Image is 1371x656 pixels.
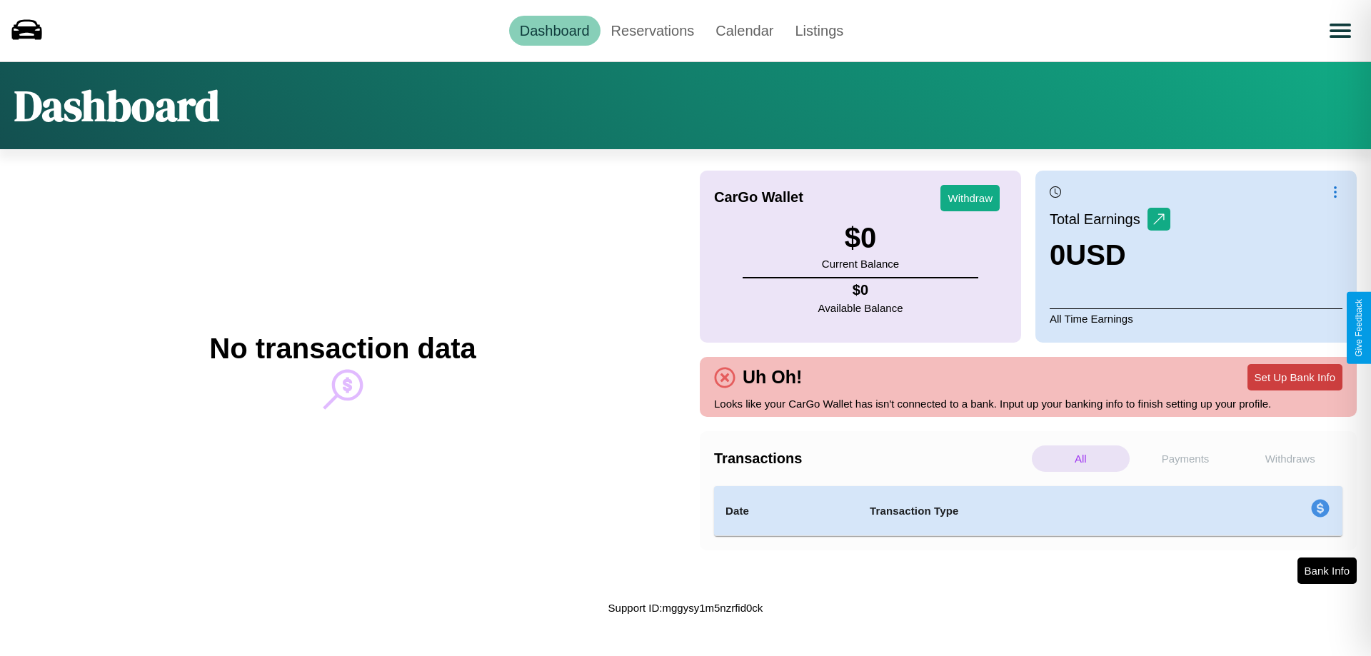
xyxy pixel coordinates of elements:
table: simple table [714,486,1342,536]
h4: Transaction Type [870,503,1194,520]
a: Reservations [601,16,705,46]
h3: 0 USD [1050,239,1170,271]
a: Dashboard [509,16,601,46]
p: Looks like your CarGo Wallet has isn't connected to a bank. Input up your banking info to finish ... [714,394,1342,413]
h2: No transaction data [209,333,476,365]
h4: Transactions [714,450,1028,467]
p: Total Earnings [1050,206,1147,232]
p: Withdraws [1241,445,1339,472]
button: Open menu [1320,11,1360,51]
h4: Date [725,503,847,520]
p: Payments [1137,445,1235,472]
p: All Time Earnings [1050,308,1342,328]
h4: CarGo Wallet [714,189,803,206]
p: Available Balance [818,298,903,318]
p: All [1032,445,1130,472]
a: Calendar [705,16,784,46]
p: Current Balance [822,254,899,273]
h3: $ 0 [822,222,899,254]
p: Support ID: mggysy1m5nzrfid0ck [608,598,763,617]
div: Give Feedback [1354,299,1364,357]
h1: Dashboard [14,76,219,135]
h4: $ 0 [818,282,903,298]
button: Withdraw [940,185,1000,211]
button: Bank Info [1297,557,1357,584]
button: Set Up Bank Info [1247,364,1342,390]
h4: Uh Oh! [735,367,809,388]
a: Listings [784,16,854,46]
